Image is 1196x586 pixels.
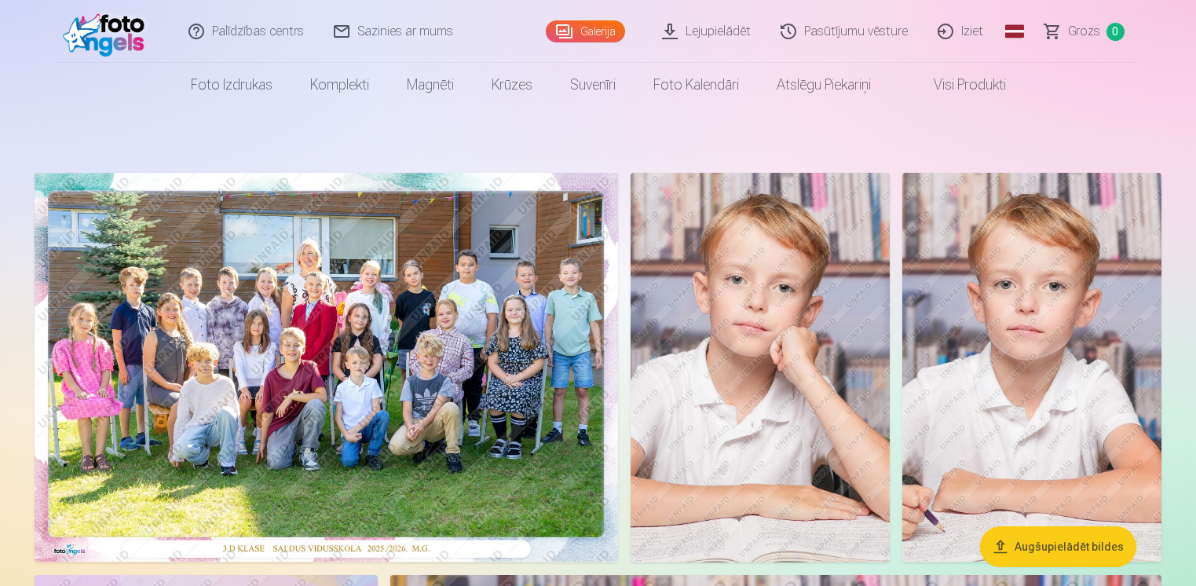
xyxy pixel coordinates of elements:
[1068,22,1100,41] span: Grozs
[388,63,473,107] a: Magnēti
[1106,23,1125,41] span: 0
[758,63,890,107] a: Atslēgu piekariņi
[291,63,388,107] a: Komplekti
[473,63,551,107] a: Krūzes
[980,526,1136,567] button: Augšupielādēt bildes
[890,63,1025,107] a: Visi produkti
[635,63,758,107] a: Foto kalendāri
[63,6,153,57] img: /fa1
[546,20,625,42] a: Galerija
[551,63,635,107] a: Suvenīri
[172,63,291,107] a: Foto izdrukas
